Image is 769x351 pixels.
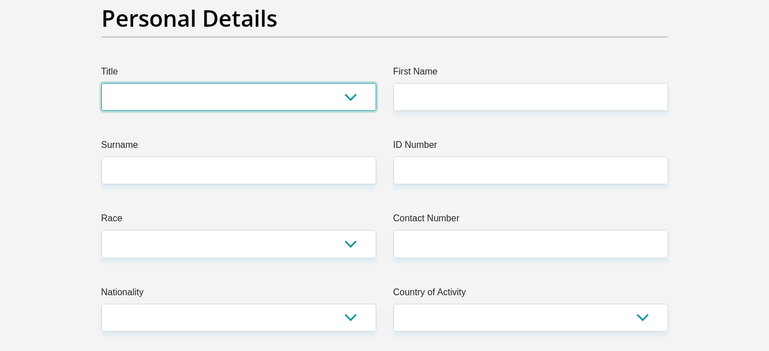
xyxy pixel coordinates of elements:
[393,230,668,258] input: Contact Number
[101,5,668,32] h2: Personal Details
[101,138,376,156] label: Surname
[393,138,668,156] label: ID Number
[393,286,668,304] label: Country of Activity
[393,212,668,230] label: Contact Number
[393,156,668,184] input: ID Number
[101,286,376,304] label: Nationality
[101,212,376,230] label: Race
[101,65,376,83] label: Title
[393,83,668,111] input: First Name
[101,156,376,184] input: Surname
[393,65,668,83] label: First Name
